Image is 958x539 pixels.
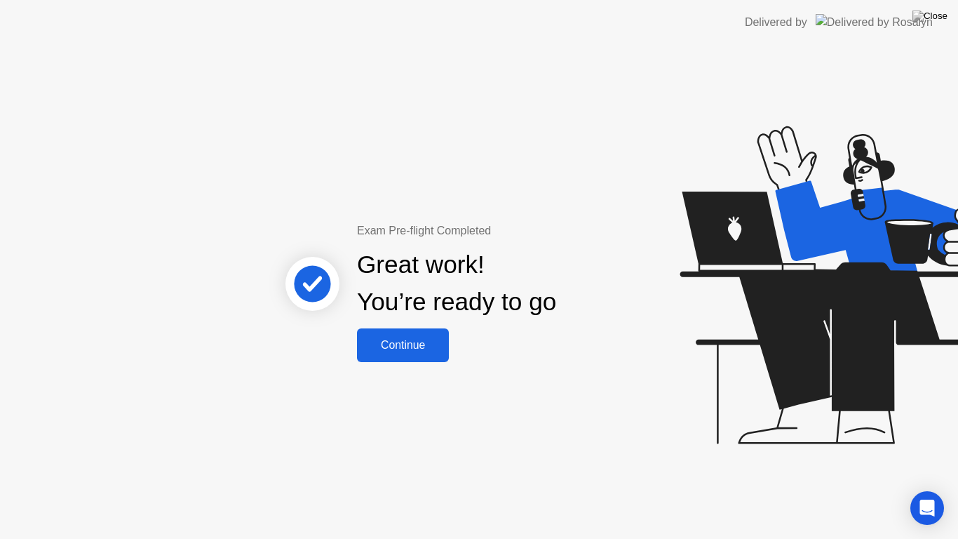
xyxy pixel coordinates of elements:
[357,246,556,321] div: Great work! You’re ready to go
[357,328,449,362] button: Continue
[910,491,944,525] div: Open Intercom Messenger
[361,339,445,352] div: Continue
[745,14,807,31] div: Delivered by
[357,222,647,239] div: Exam Pre-flight Completed
[912,11,947,22] img: Close
[816,14,933,30] img: Delivered by Rosalyn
